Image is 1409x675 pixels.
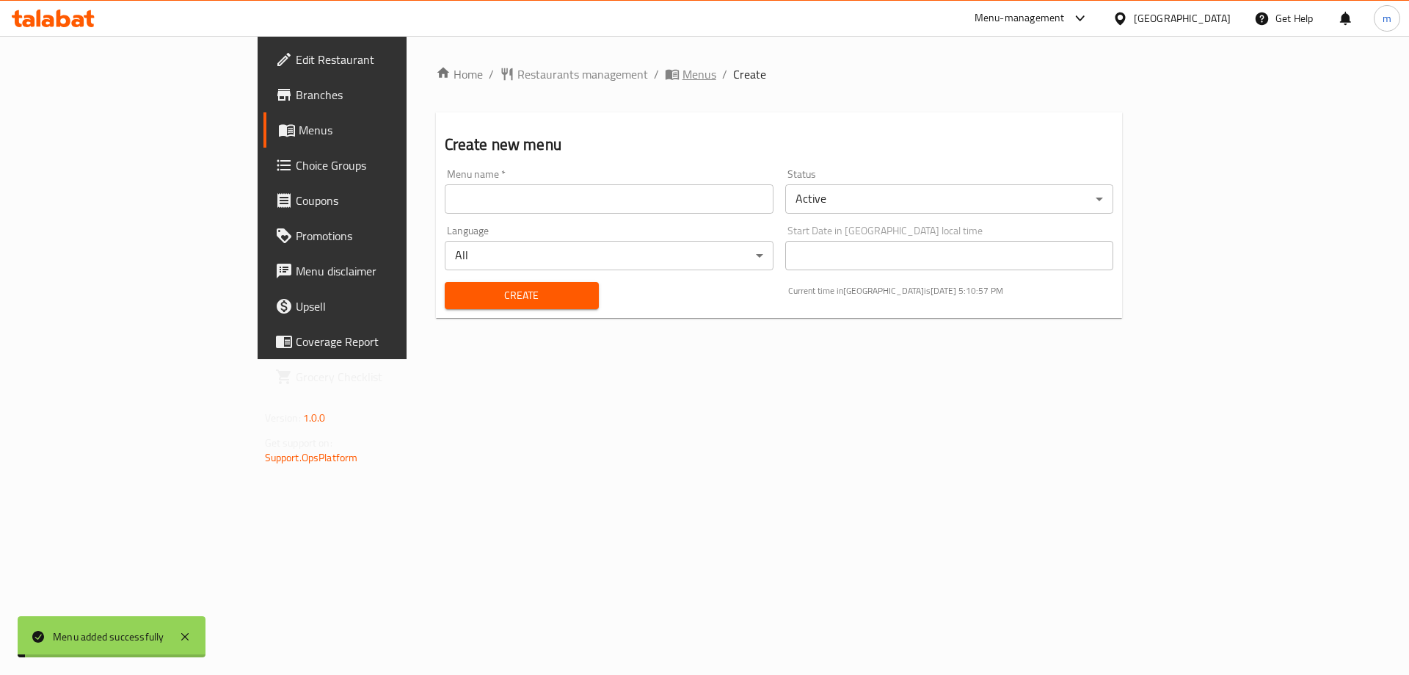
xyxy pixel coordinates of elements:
[445,241,773,270] div: All
[296,227,481,245] span: Promotions
[445,282,599,309] button: Create
[263,289,493,324] a: Upsell
[263,148,493,183] a: Choice Groups
[263,183,493,218] a: Coupons
[263,253,493,289] a: Menu disclaimer
[517,65,648,83] span: Restaurants management
[722,65,727,83] li: /
[265,448,358,467] a: Support.OpsPlatform
[1383,10,1391,26] span: m
[445,134,1114,156] h2: Create new menu
[265,433,332,452] span: Get support on:
[296,297,481,315] span: Upsell
[785,184,1114,214] div: Active
[263,77,493,112] a: Branches
[263,324,493,359] a: Coverage Report
[296,192,481,209] span: Coupons
[436,65,1123,83] nav: breadcrumb
[1134,10,1231,26] div: [GEOGRAPHIC_DATA]
[263,218,493,253] a: Promotions
[265,408,301,427] span: Version:
[299,121,481,139] span: Menus
[456,286,587,305] span: Create
[296,262,481,280] span: Menu disclaimer
[682,65,716,83] span: Menus
[975,10,1065,27] div: Menu-management
[665,65,716,83] a: Menus
[296,51,481,68] span: Edit Restaurant
[296,156,481,174] span: Choice Groups
[296,333,481,350] span: Coverage Report
[500,65,648,83] a: Restaurants management
[303,408,326,427] span: 1.0.0
[263,42,493,77] a: Edit Restaurant
[296,368,481,386] span: Grocery Checklist
[296,86,481,104] span: Branches
[263,112,493,148] a: Menus
[53,629,164,645] div: Menu added successfully
[733,65,766,83] span: Create
[654,65,659,83] li: /
[445,184,773,214] input: Please enter Menu name
[263,359,493,394] a: Grocery Checklist
[788,284,1114,297] p: Current time in [GEOGRAPHIC_DATA] is [DATE] 5:10:57 PM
